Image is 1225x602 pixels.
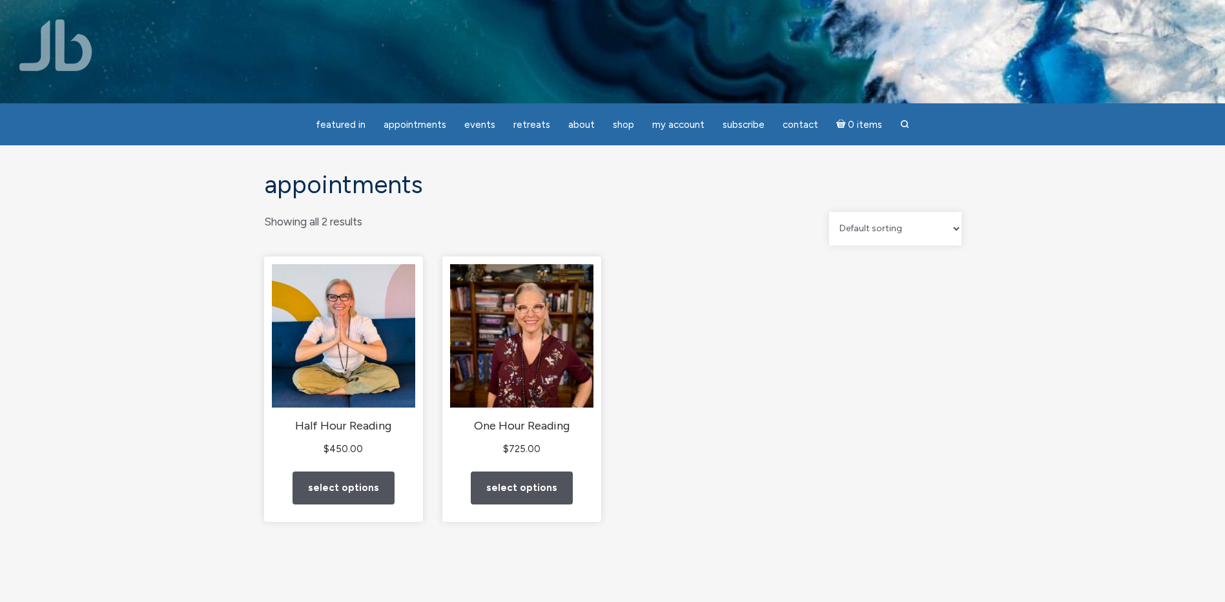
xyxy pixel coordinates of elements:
[471,472,573,504] a: Read more about “One Hour Reading”
[836,119,849,130] i: Cart
[450,419,593,434] h2: One Hour Reading
[324,443,329,455] span: $
[450,264,593,408] img: One Hour Reading
[652,119,705,130] span: My Account
[316,119,365,130] span: featured in
[644,112,712,138] a: My Account
[568,119,595,130] span: About
[293,472,395,504] a: Read more about “Half Hour Reading”
[513,119,550,130] span: Retreats
[464,119,495,130] span: Events
[561,112,602,138] a: About
[783,119,818,130] span: Contact
[715,112,772,138] a: Subscribe
[503,443,540,455] bdi: 725.00
[848,120,882,130] span: 0 items
[457,112,503,138] a: Events
[324,443,363,455] bdi: 450.00
[264,171,962,199] h1: Appointments
[308,112,373,138] a: featured in
[450,264,593,457] a: One Hour Reading $725.00
[829,111,890,138] a: Cart0 items
[506,112,558,138] a: Retreats
[775,112,826,138] a: Contact
[376,112,454,138] a: Appointments
[272,264,415,408] img: Half Hour Reading
[829,212,962,245] select: Shop order
[723,119,765,130] span: Subscribe
[272,419,415,434] h2: Half Hour Reading
[605,112,642,138] a: Shop
[264,212,362,232] p: Showing all 2 results
[384,119,446,130] span: Appointments
[272,264,415,457] a: Half Hour Reading $450.00
[503,443,509,455] span: $
[19,19,92,71] img: Jamie Butler. The Everyday Medium
[613,119,634,130] span: Shop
